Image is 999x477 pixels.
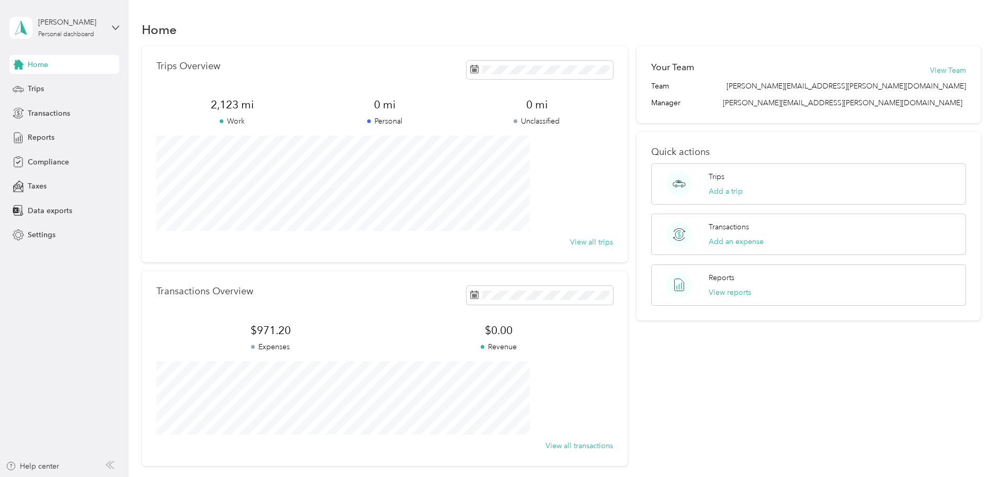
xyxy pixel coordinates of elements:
span: 0 mi [309,97,461,112]
iframe: Everlance-gr Chat Button Frame [940,418,999,477]
span: Transactions [28,108,70,119]
button: View all trips [570,237,613,248]
div: [PERSON_NAME] [38,17,104,28]
span: $971.20 [156,323,384,338]
span: $0.00 [384,323,612,338]
button: View Team [930,65,966,76]
p: Trips [709,171,724,182]
button: Add an expense [709,236,764,247]
span: Settings [28,229,55,240]
button: View all transactions [546,440,613,451]
div: Personal dashboard [38,31,94,38]
span: Reports [28,132,54,143]
p: Transactions Overview [156,286,253,297]
p: Expenses [156,341,384,352]
span: Trips [28,83,44,94]
button: Add a trip [709,186,743,197]
span: 0 mi [461,97,613,112]
span: Data exports [28,205,72,216]
span: Taxes [28,181,47,192]
p: Trips Overview [156,61,220,72]
button: Help center [6,461,59,472]
p: Unclassified [461,116,613,127]
span: Compliance [28,157,69,168]
p: Transactions [709,221,749,232]
span: [PERSON_NAME][EMAIL_ADDRESS][PERSON_NAME][DOMAIN_NAME] [723,98,962,107]
span: Team [651,81,669,92]
p: Reports [709,272,734,283]
p: Quick actions [651,147,966,158]
p: Personal [309,116,461,127]
h2: Your Team [651,61,694,74]
h1: Home [142,24,177,35]
span: Home [28,59,48,70]
span: [PERSON_NAME][EMAIL_ADDRESS][PERSON_NAME][DOMAIN_NAME] [726,81,966,92]
span: Manager [651,97,680,108]
p: Work [156,116,309,127]
p: Revenue [384,341,612,352]
span: 2,123 mi [156,97,309,112]
button: View reports [709,287,751,298]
